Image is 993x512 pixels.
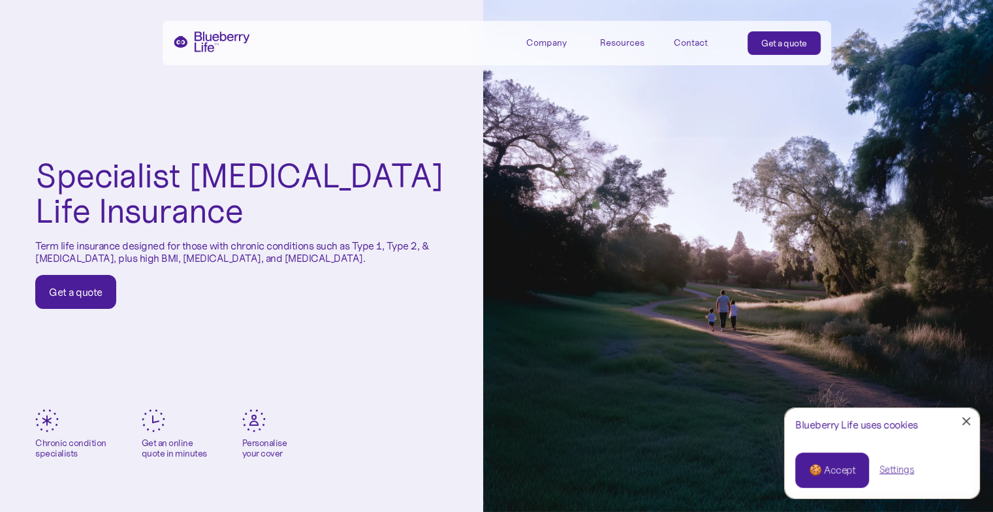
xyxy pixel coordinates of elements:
a: home [173,31,250,52]
div: Get a quote [761,37,807,50]
h1: Specialist [MEDICAL_DATA] Life Insurance [35,158,462,229]
a: Close Cookie Popup [953,408,979,434]
div: Resources [600,37,644,48]
div: Personalise your cover [242,438,287,460]
div: Get an online quote in minutes [142,438,207,460]
div: Company [526,37,567,48]
div: Company [526,31,585,53]
a: Contact [674,31,733,53]
div: Contact [674,37,708,48]
a: Get a quote [748,31,821,55]
div: Close Cookie Popup [966,421,967,422]
a: 🍪 Accept [795,453,869,488]
a: Get a quote [35,275,116,309]
div: 🍪 Accept [809,463,855,477]
div: Blueberry Life uses cookies [795,419,969,431]
div: Resources [600,31,659,53]
p: Term life insurance designed for those with chronic conditions such as Type 1, Type 2, & [MEDICAL... [35,240,462,264]
a: Settings [879,463,914,477]
div: Get a quote [49,285,102,298]
div: Chronic condition specialists [35,438,106,460]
